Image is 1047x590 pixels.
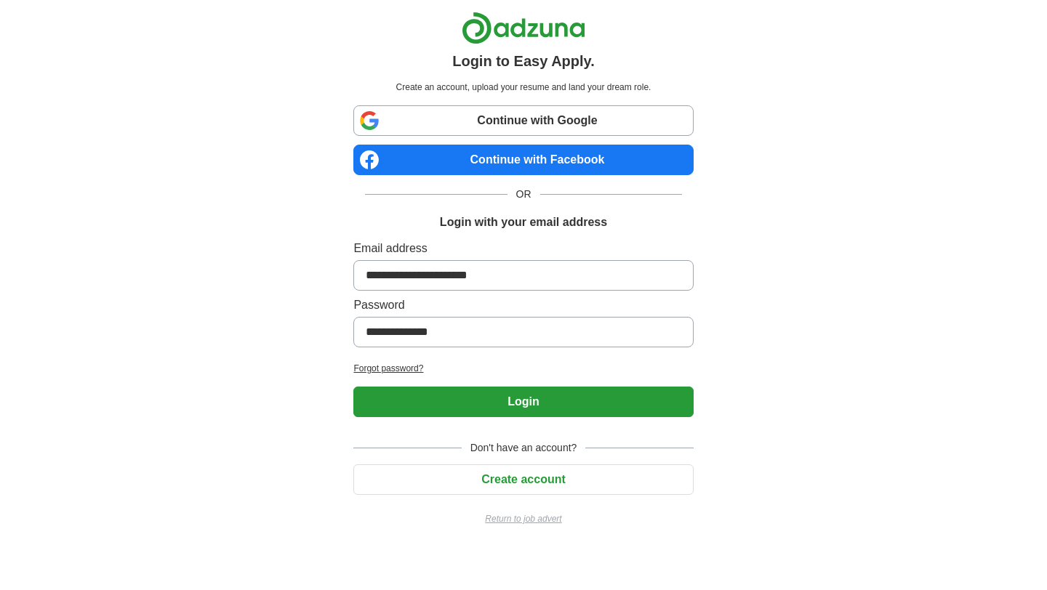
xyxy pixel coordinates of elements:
h1: Login with your email address [440,214,607,231]
span: OR [508,187,540,202]
label: Password [353,296,693,314]
h1: Login to Easy Apply. [452,50,595,72]
a: Forgot password? [353,362,693,375]
a: Continue with Facebook [353,145,693,175]
p: Create an account, upload your resume and land your dream role. [356,81,690,94]
label: Email address [353,240,693,257]
span: Don't have an account? [462,440,586,456]
button: Create account [353,464,693,495]
a: Continue with Google [353,105,693,136]
a: Create account [353,473,693,485]
img: Adzuna logo [462,12,585,44]
a: Return to job advert [353,512,693,525]
button: Login [353,387,693,417]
